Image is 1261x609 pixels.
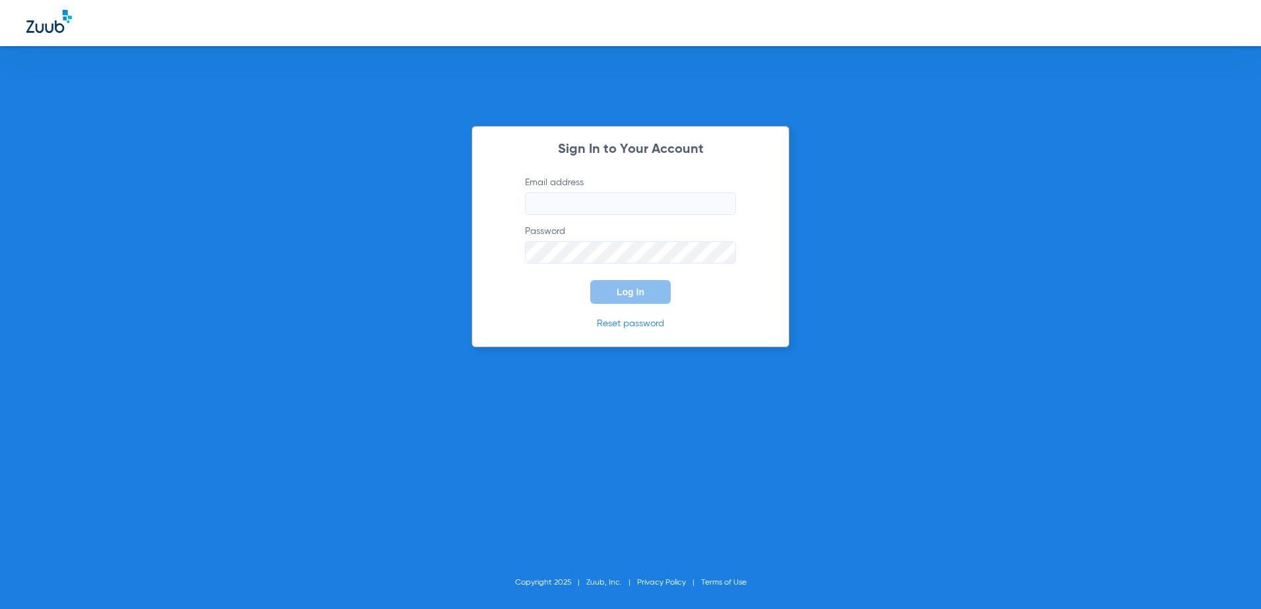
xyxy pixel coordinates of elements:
a: Reset password [597,319,664,328]
img: Zuub Logo [26,10,72,33]
h2: Sign In to Your Account [505,143,756,156]
span: Log In [617,287,644,297]
input: Password [525,241,736,264]
label: Email address [525,176,736,215]
input: Email address [525,192,736,215]
li: Zuub, Inc. [586,576,637,589]
li: Copyright 2025 [515,576,586,589]
button: Log In [590,280,671,304]
label: Password [525,225,736,264]
a: Privacy Policy [637,579,686,587]
iframe: Chat Widget [1195,546,1261,609]
a: Terms of Use [701,579,747,587]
